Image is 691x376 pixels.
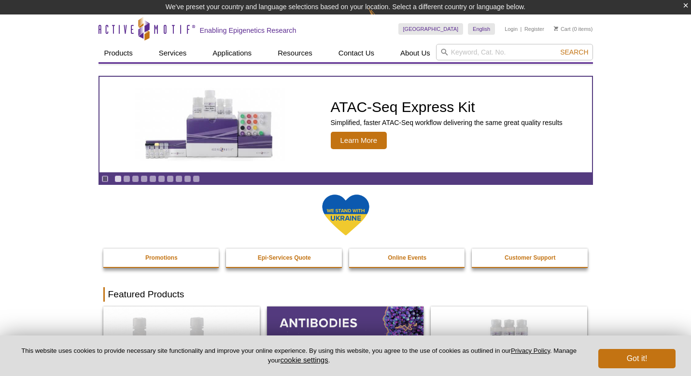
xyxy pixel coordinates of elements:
[598,349,676,368] button: Got it!
[554,23,593,35] li: (0 items)
[130,88,290,161] img: ATAC-Seq Express Kit
[145,254,178,261] strong: Promotions
[272,44,318,62] a: Resources
[175,175,183,182] a: Go to slide 8
[141,175,148,182] a: Go to slide 4
[557,48,591,56] button: Search
[331,118,563,127] p: Simplified, faster ATAC-Seq workflow delivering the same great quality results
[258,254,311,261] strong: Epi-Services Quote
[436,44,593,60] input: Keyword, Cat. No.
[468,23,495,35] a: English
[200,26,296,35] h2: Enabling Epigenetics Research
[99,77,592,172] article: ATAC-Seq Express Kit
[99,77,592,172] a: ATAC-Seq Express Kit ATAC-Seq Express Kit Simplified, faster ATAC-Seq workflow delivering the sam...
[560,48,588,56] span: Search
[554,26,558,31] img: Your Cart
[99,44,139,62] a: Products
[158,175,165,182] a: Go to slide 6
[521,23,522,35] li: |
[101,175,109,182] a: Toggle autoplay
[132,175,139,182] a: Go to slide 3
[114,175,122,182] a: Go to slide 1
[368,7,394,30] img: Change Here
[398,23,464,35] a: [GEOGRAPHIC_DATA]
[472,249,589,267] a: Customer Support
[331,132,387,149] span: Learn More
[149,175,156,182] a: Go to slide 5
[388,254,426,261] strong: Online Events
[322,194,370,237] img: We Stand With Ukraine
[184,175,191,182] a: Go to slide 9
[395,44,436,62] a: About Us
[193,175,200,182] a: Go to slide 10
[226,249,343,267] a: Epi-Services Quote
[103,287,588,302] h2: Featured Products
[524,26,544,32] a: Register
[153,44,193,62] a: Services
[167,175,174,182] a: Go to slide 7
[123,175,130,182] a: Go to slide 2
[333,44,380,62] a: Contact Us
[331,100,563,114] h2: ATAC-Seq Express Kit
[349,249,466,267] a: Online Events
[103,249,220,267] a: Promotions
[511,347,550,354] a: Privacy Policy
[280,356,328,364] button: cookie settings
[15,347,582,365] p: This website uses cookies to provide necessary site functionality and improve your online experie...
[207,44,257,62] a: Applications
[505,26,518,32] a: Login
[554,26,571,32] a: Cart
[505,254,555,261] strong: Customer Support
